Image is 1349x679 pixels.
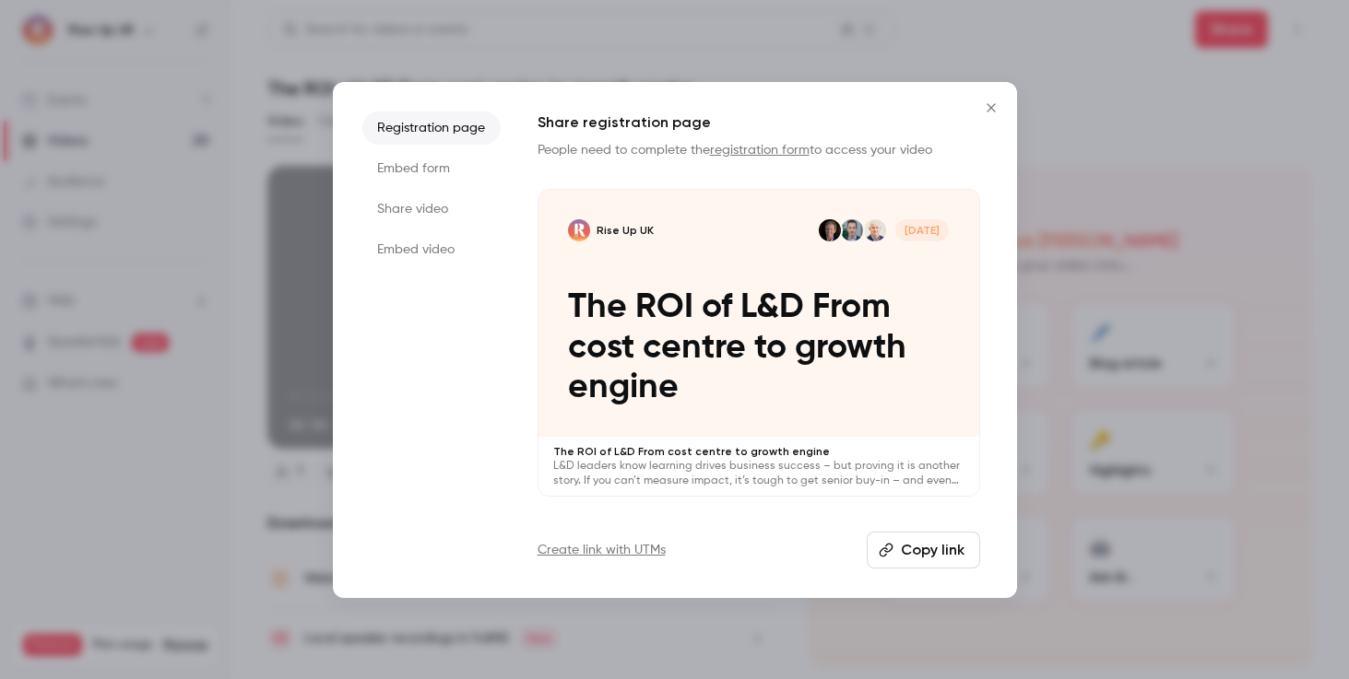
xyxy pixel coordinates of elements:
[538,189,980,498] a: The ROI of L&D From cost centre to growth engineRise Up UKAndy LancasterArnaud BlachonJosh Bersin...
[710,144,810,157] a: registration form
[362,111,501,145] li: Registration page
[895,219,950,241] span: [DATE]
[864,219,886,241] img: Andy Lancaster
[867,532,980,568] button: Copy link
[538,141,980,159] p: People need to complete the to access your video
[553,459,964,488] p: L&D leaders know learning drives business success – but proving it is another story. If you can’t...
[819,219,841,241] img: Josh Bersin
[362,193,501,226] li: Share video
[597,223,654,238] p: Rise Up UK
[568,219,590,241] img: The ROI of L&D From cost centre to growth engine
[538,541,666,559] a: Create link with UTMs
[568,287,950,407] p: The ROI of L&D From cost centre to growth engine
[362,233,501,266] li: Embed video
[538,111,980,134] h1: Share registration page
[973,89,1010,126] button: Close
[553,444,964,459] p: The ROI of L&D From cost centre to growth engine
[841,219,863,241] img: Arnaud Blachon
[362,152,501,185] li: Embed form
